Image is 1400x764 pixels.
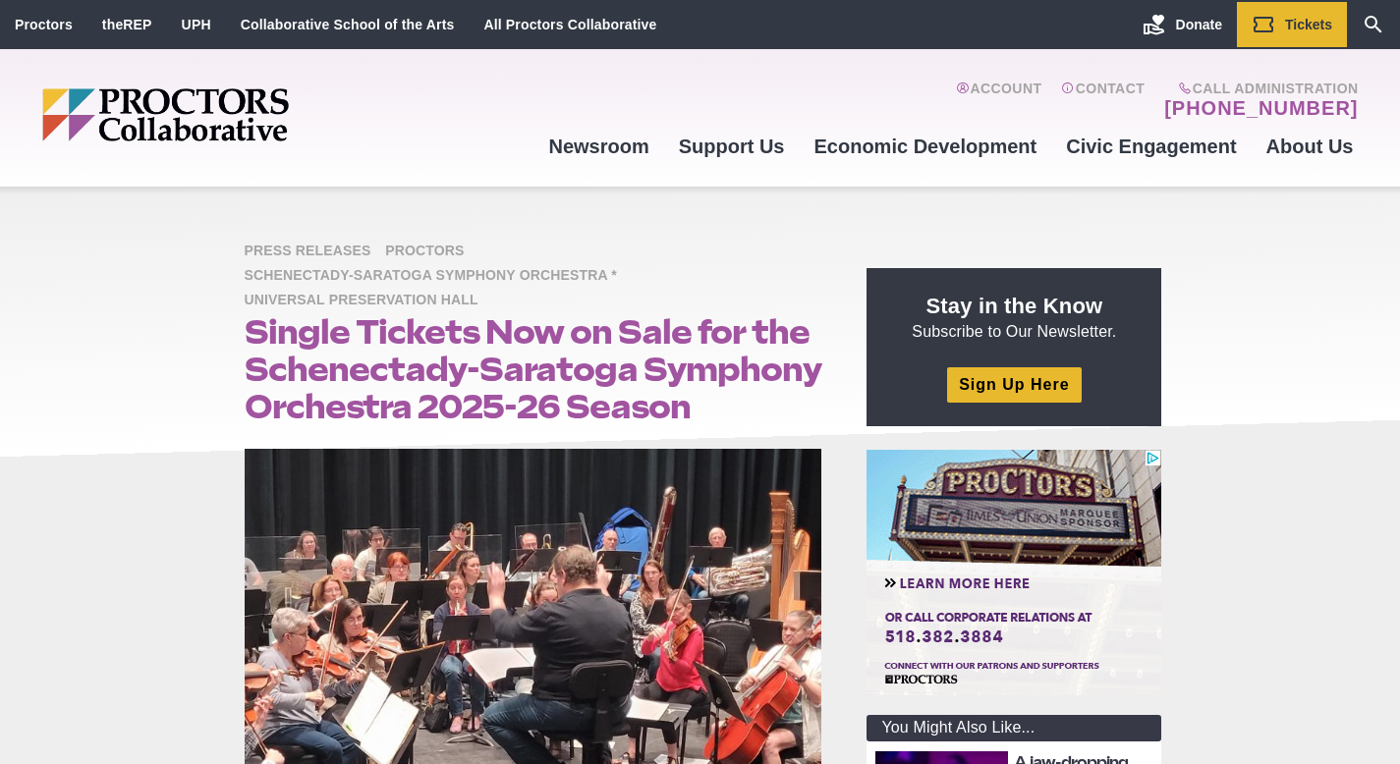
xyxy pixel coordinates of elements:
[385,242,474,258] a: Proctors
[1252,120,1369,173] a: About Us
[385,240,474,264] span: Proctors
[245,240,381,264] span: Press Releases
[800,120,1052,173] a: Economic Development
[1347,2,1400,47] a: Search
[15,17,73,32] a: Proctors
[245,313,822,425] h1: Single Tickets Now on Sale for the Schenectady-Saratoga Symphony Orchestra 2025-26 Season
[890,292,1138,343] p: Subscribe to Our Newsletter.
[1061,81,1145,120] a: Contact
[42,88,440,141] img: Proctors logo
[245,264,627,289] span: Schenectady-Saratoga Symphony Orchestra *
[102,17,152,32] a: theREP
[1158,81,1358,96] span: Call Administration
[926,294,1103,318] strong: Stay in the Know
[1128,2,1237,47] a: Donate
[1164,96,1358,120] a: [PHONE_NUMBER]
[245,242,381,258] a: Press Releases
[241,17,455,32] a: Collaborative School of the Arts
[182,17,211,32] a: UPH
[1176,17,1222,32] span: Donate
[1051,120,1251,173] a: Civic Engagement
[947,367,1081,402] a: Sign Up Here
[483,17,656,32] a: All Proctors Collaborative
[867,450,1161,695] iframe: Advertisement
[664,120,800,173] a: Support Us
[245,289,488,313] span: Universal Preservation Hall
[1237,2,1347,47] a: Tickets
[533,120,663,173] a: Newsroom
[1285,17,1332,32] span: Tickets
[245,291,488,307] a: Universal Preservation Hall
[867,715,1161,741] div: You Might Also Like...
[245,266,627,283] a: Schenectady-Saratoga Symphony Orchestra *
[956,81,1041,120] a: Account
